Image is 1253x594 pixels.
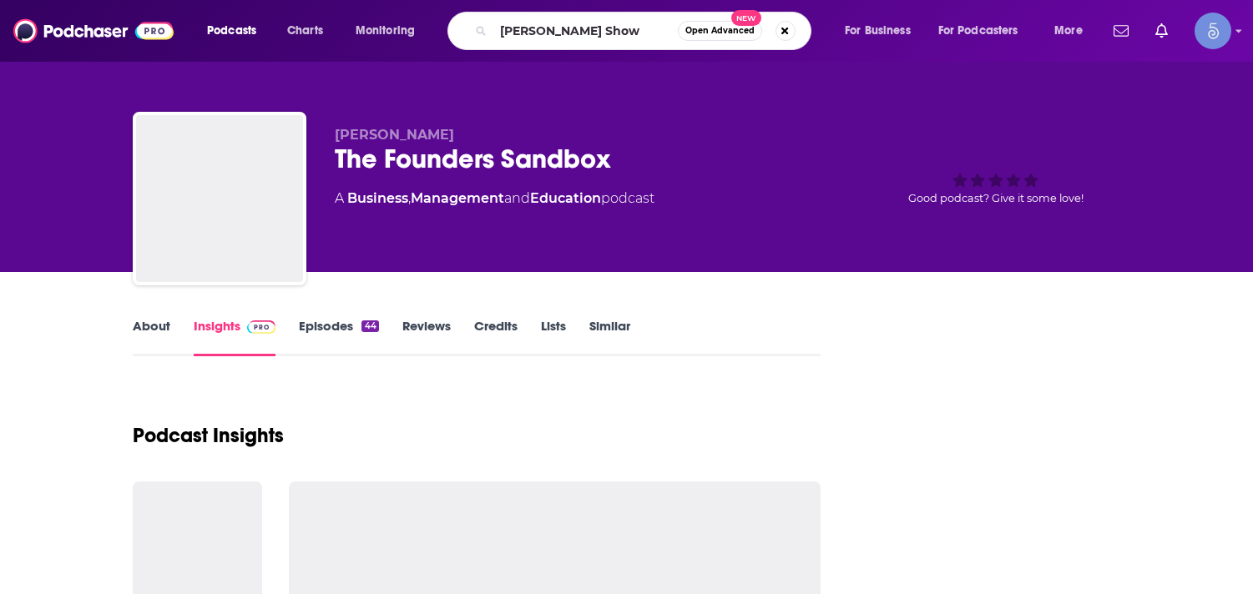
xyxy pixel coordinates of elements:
[731,10,761,26] span: New
[335,189,654,209] div: A podcast
[207,19,256,43] span: Podcasts
[361,320,378,332] div: 44
[833,18,932,44] button: open menu
[299,318,378,356] a: Episodes44
[1195,13,1231,49] button: Show profile menu
[871,127,1121,230] div: Good podcast? Give it some love!
[1195,13,1231,49] img: User Profile
[589,318,630,356] a: Similar
[845,19,911,43] span: For Business
[474,318,518,356] a: Credits
[133,423,284,448] h1: Podcast Insights
[1107,17,1135,45] a: Show notifications dropdown
[530,190,601,206] a: Education
[541,318,566,356] a: Lists
[1149,17,1175,45] a: Show notifications dropdown
[678,21,762,41] button: Open AdvancedNew
[685,27,755,35] span: Open Advanced
[344,18,437,44] button: open menu
[247,320,276,334] img: Podchaser Pro
[493,18,678,44] input: Search podcasts, credits, & more...
[908,192,1084,204] span: Good podcast? Give it some love!
[195,18,278,44] button: open menu
[504,190,530,206] span: and
[408,190,411,206] span: ,
[287,19,323,43] span: Charts
[411,190,504,206] a: Management
[276,18,333,44] a: Charts
[1195,13,1231,49] span: Logged in as Spiral5-G1
[938,19,1018,43] span: For Podcasters
[13,15,174,47] img: Podchaser - Follow, Share and Rate Podcasts
[356,19,415,43] span: Monitoring
[133,318,170,356] a: About
[347,190,408,206] a: Business
[927,18,1043,44] button: open menu
[402,318,451,356] a: Reviews
[1043,18,1104,44] button: open menu
[1054,19,1083,43] span: More
[463,12,827,50] div: Search podcasts, credits, & more...
[335,127,454,143] span: [PERSON_NAME]
[194,318,276,356] a: InsightsPodchaser Pro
